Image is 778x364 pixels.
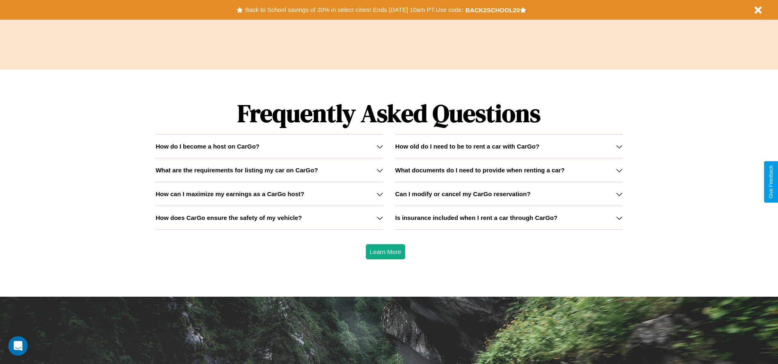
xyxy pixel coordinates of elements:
[465,7,520,14] b: BACK2SCHOOL20
[395,190,531,197] h3: Can I modify or cancel my CarGo reservation?
[155,92,622,134] h1: Frequently Asked Questions
[395,214,558,221] h3: Is insurance included when I rent a car through CarGo?
[395,143,540,150] h3: How old do I need to be to rent a car with CarGo?
[768,165,774,199] div: Give Feedback
[395,167,565,174] h3: What documents do I need to provide when renting a car?
[155,143,259,150] h3: How do I become a host on CarGo?
[155,190,304,197] h3: How can I maximize my earnings as a CarGo host?
[366,244,406,259] button: Learn More
[243,4,465,16] button: Back to School savings of 20% in select cities! Ends [DATE] 10am PT.Use code:
[8,336,28,356] iframe: Intercom live chat
[155,214,302,221] h3: How does CarGo ensure the safety of my vehicle?
[155,167,318,174] h3: What are the requirements for listing my car on CarGo?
